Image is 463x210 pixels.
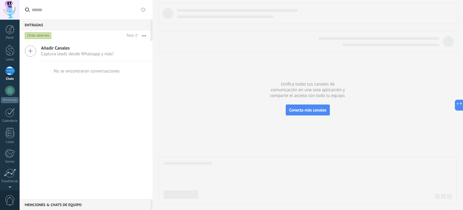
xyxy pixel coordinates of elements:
div: Estadísticas [1,179,19,183]
div: Total: 0 [124,33,137,39]
div: Leads [1,58,19,62]
div: Panel [1,36,19,40]
div: WhatsApp [1,97,18,103]
button: Conecta más canales [286,105,329,115]
span: Añadir Canales [41,45,114,51]
button: Más [137,30,150,41]
div: Listas [1,140,19,144]
div: No se encontraron conversaciones [54,68,120,74]
div: Correo [1,160,19,164]
span: Conecta más canales [289,107,326,113]
div: Calendario [1,119,19,123]
span: Captura leads desde Whatsapp y más! [41,51,114,57]
div: Menciones & Chats de equipo [20,199,150,210]
div: Chats abiertos [25,32,52,39]
div: Entradas [20,19,150,30]
div: Chats [1,77,19,81]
